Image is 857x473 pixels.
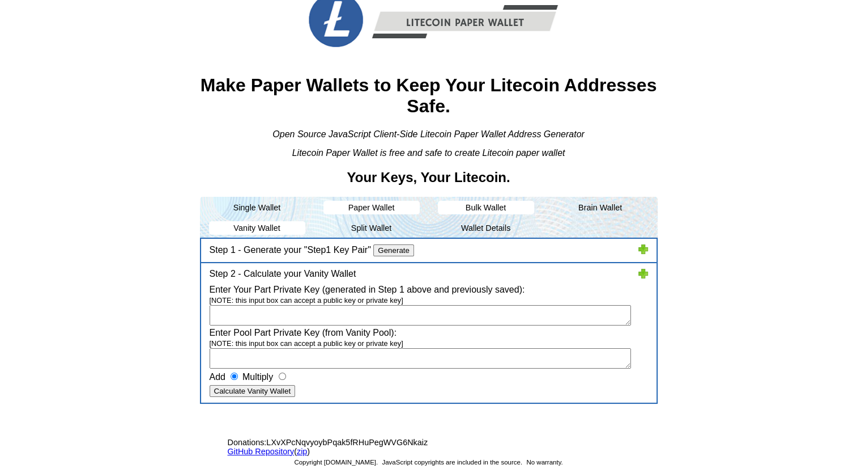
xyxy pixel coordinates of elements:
[200,148,658,158] div: Litecoin Paper Wallet is free and safe to create Litecoin paper wallet
[525,453,564,471] span: No warranty.
[297,447,307,456] a: zip
[323,201,420,214] li: Paper Wallet
[200,197,314,218] li: Single Wallet
[200,129,658,140] div: Open Source JavaScript Client-Side Litecoin Paper Wallet Address Generator
[200,75,658,117] h1: Make Paper Wallets to Keep Your Litecoin Addresses Safe.
[210,285,525,294] span: Enter Your Part Private Key (generated in Step 1 above and previously saved):
[210,269,356,278] span: Step 2 - Calculate your Vanity Wallet
[216,447,483,456] span: ( )
[200,170,658,185] h2: Your Keys, Your Litecoin.
[438,201,534,214] li: Bulk Wallet
[381,453,523,471] span: JavaScript copyrights are included in the source.
[209,221,305,235] li: Vanity Wallet
[543,197,658,218] li: Brain Wallet
[210,245,371,255] label: Step 1 - Generate your "Step1 Key Pair"
[429,218,543,238] li: Wallet Details
[210,339,403,359] span: [NOTE: this input box can accept a public key or private key]
[210,372,225,382] label: Add
[210,385,296,397] input: Calculate Vanity Wallet
[314,218,429,238] li: Split Wallet
[216,438,483,447] span: LXvXPcNqvyoybPqak5fRHuPegWVG6Nkaiz
[228,447,295,456] a: GitHub Repository
[373,244,414,256] input: Generate
[242,372,273,382] label: Multiply
[210,328,397,337] span: Enter Pool Part Private Key (from Vanity Pool):
[228,438,267,447] span: Donations:
[210,296,403,316] span: [NOTE: this input box can accept a public key or private key]
[293,453,379,471] span: Copyright [DOMAIN_NAME].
